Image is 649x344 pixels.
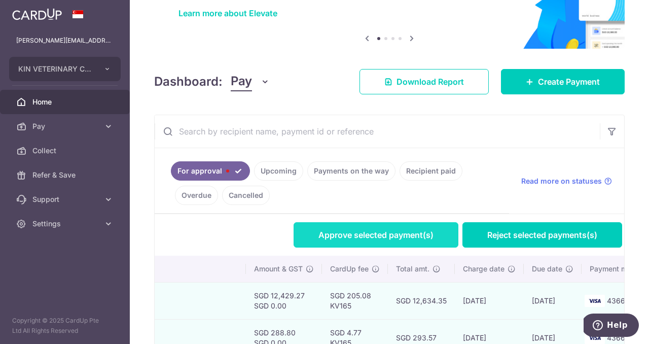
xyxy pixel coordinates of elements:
[231,72,252,91] span: Pay
[455,282,524,319] td: [DATE]
[16,36,114,46] p: [PERSON_NAME][EMAIL_ADDRESS][DOMAIN_NAME]
[400,161,462,181] a: Recipient paid
[222,186,270,205] a: Cancelled
[322,282,388,319] td: SGD 205.08 KV165
[607,296,625,305] span: 4366
[178,8,277,18] a: Learn more about Elevate
[521,176,612,186] a: Read more on statuses
[521,176,602,186] span: Read more on statuses
[12,8,62,20] img: CardUp
[32,97,99,107] span: Home
[32,170,99,180] span: Refer & Save
[18,64,93,74] span: KIN VETERINARY CLINIC PTE. LTD.
[32,219,99,229] span: Settings
[9,57,121,81] button: KIN VETERINARY CLINIC PTE. LTD.
[538,76,600,88] span: Create Payment
[330,264,369,274] span: CardUp fee
[585,295,605,307] img: Bank Card
[584,314,639,339] iframe: Opens a widget where you can find more information
[532,264,562,274] span: Due date
[254,264,303,274] span: Amount & GST
[171,161,250,181] a: For approval
[463,264,504,274] span: Charge date
[359,69,489,94] a: Download Report
[155,115,600,148] input: Search by recipient name, payment id or reference
[154,73,223,91] h4: Dashboard:
[231,72,270,91] button: Pay
[254,161,303,181] a: Upcoming
[396,76,464,88] span: Download Report
[307,161,395,181] a: Payments on the way
[32,146,99,156] span: Collect
[501,69,625,94] a: Create Payment
[175,186,218,205] a: Overdue
[32,121,99,131] span: Pay
[396,264,429,274] span: Total amt.
[246,282,322,319] td: SGD 12,429.27 SGD 0.00
[294,222,458,248] a: Approve selected payment(s)
[462,222,622,248] a: Reject selected payments(s)
[32,194,99,204] span: Support
[524,282,582,319] td: [DATE]
[388,282,455,319] td: SGD 12,634.35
